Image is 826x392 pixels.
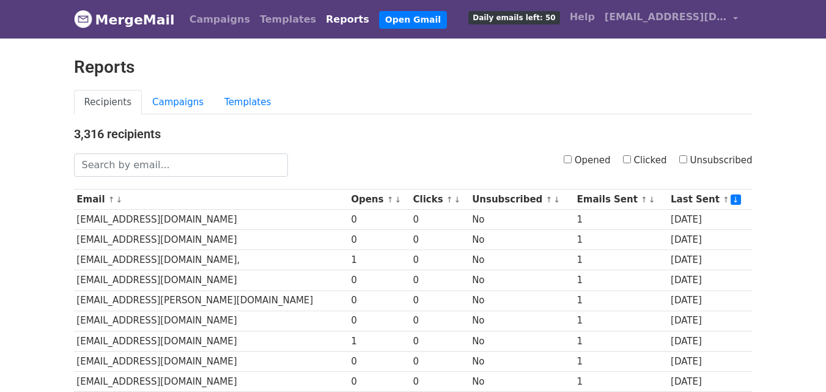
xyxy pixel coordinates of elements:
td: 0 [410,250,470,270]
td: 0 [410,351,470,371]
td: 0 [348,351,410,371]
td: 1 [574,290,668,311]
td: 0 [410,210,470,230]
a: ↓ [731,194,741,205]
td: [DATE] [668,270,752,290]
th: Emails Sent [574,190,668,210]
img: MergeMail logo [74,10,92,28]
td: [DATE] [668,210,752,230]
a: Campaigns [142,90,214,115]
td: No [469,290,573,311]
input: Clicked [623,155,631,163]
td: 1 [574,210,668,230]
a: ↑ [108,195,115,204]
td: No [469,351,573,371]
a: [EMAIL_ADDRESS][DOMAIN_NAME] [600,5,743,34]
td: [DATE] [668,290,752,311]
a: MergeMail [74,7,175,32]
td: [EMAIL_ADDRESS][DOMAIN_NAME] [74,230,348,250]
td: [DATE] [668,311,752,331]
td: [EMAIL_ADDRESS][DOMAIN_NAME] [74,311,348,331]
th: Email [74,190,348,210]
td: 0 [348,210,410,230]
td: [EMAIL_ADDRESS][DOMAIN_NAME], [74,250,348,270]
td: No [469,311,573,331]
a: ↑ [546,195,553,204]
td: 0 [348,311,410,331]
label: Unsubscribed [679,153,753,168]
a: ↓ [116,195,123,204]
td: 0 [410,230,470,250]
a: Daily emails left: 50 [463,5,564,29]
a: Templates [214,90,281,115]
input: Opened [564,155,572,163]
td: 1 [574,230,668,250]
a: Campaigns [185,7,255,32]
th: Unsubscribed [469,190,573,210]
a: Templates [255,7,321,32]
input: Unsubscribed [679,155,687,163]
td: 1 [348,250,410,270]
td: 1 [574,351,668,371]
a: ↓ [454,195,461,204]
td: 0 [348,371,410,391]
td: [DATE] [668,250,752,270]
span: [EMAIL_ADDRESS][DOMAIN_NAME] [605,10,727,24]
a: ↑ [387,195,394,204]
a: ↓ [553,195,560,204]
td: 0 [348,230,410,250]
td: 1 [574,250,668,270]
td: [EMAIL_ADDRESS][DOMAIN_NAME] [74,331,348,351]
td: [EMAIL_ADDRESS][DOMAIN_NAME] [74,210,348,230]
td: 0 [348,270,410,290]
h2: Reports [74,57,753,78]
a: ↑ [641,195,647,204]
a: Recipients [74,90,142,115]
a: ↓ [394,195,401,204]
td: 0 [410,270,470,290]
a: Reports [321,7,374,32]
h4: 3,316 recipients [74,127,753,141]
td: 1 [574,371,668,391]
td: [EMAIL_ADDRESS][PERSON_NAME][DOMAIN_NAME] [74,290,348,311]
td: 0 [348,290,410,311]
input: Search by email... [74,153,288,177]
span: Daily emails left: 50 [468,11,559,24]
td: [DATE] [668,351,752,371]
td: [EMAIL_ADDRESS][DOMAIN_NAME] [74,371,348,391]
td: No [469,210,573,230]
label: Clicked [623,153,667,168]
a: ↑ [723,195,729,204]
td: No [469,270,573,290]
a: ↓ [649,195,655,204]
td: [DATE] [668,371,752,391]
td: 1 [348,331,410,351]
td: 0 [410,311,470,331]
td: No [469,250,573,270]
td: 1 [574,270,668,290]
th: Last Sent [668,190,752,210]
td: 0 [410,371,470,391]
td: [DATE] [668,230,752,250]
label: Opened [564,153,611,168]
td: No [469,230,573,250]
td: 1 [574,311,668,331]
a: Help [565,5,600,29]
td: [DATE] [668,331,752,351]
th: Clicks [410,190,470,210]
td: [EMAIL_ADDRESS][DOMAIN_NAME] [74,351,348,371]
td: 0 [410,331,470,351]
td: 1 [574,331,668,351]
td: No [469,371,573,391]
td: [EMAIL_ADDRESS][DOMAIN_NAME] [74,270,348,290]
a: ↑ [446,195,453,204]
td: No [469,331,573,351]
th: Opens [348,190,410,210]
a: Open Gmail [379,11,447,29]
td: 0 [410,290,470,311]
